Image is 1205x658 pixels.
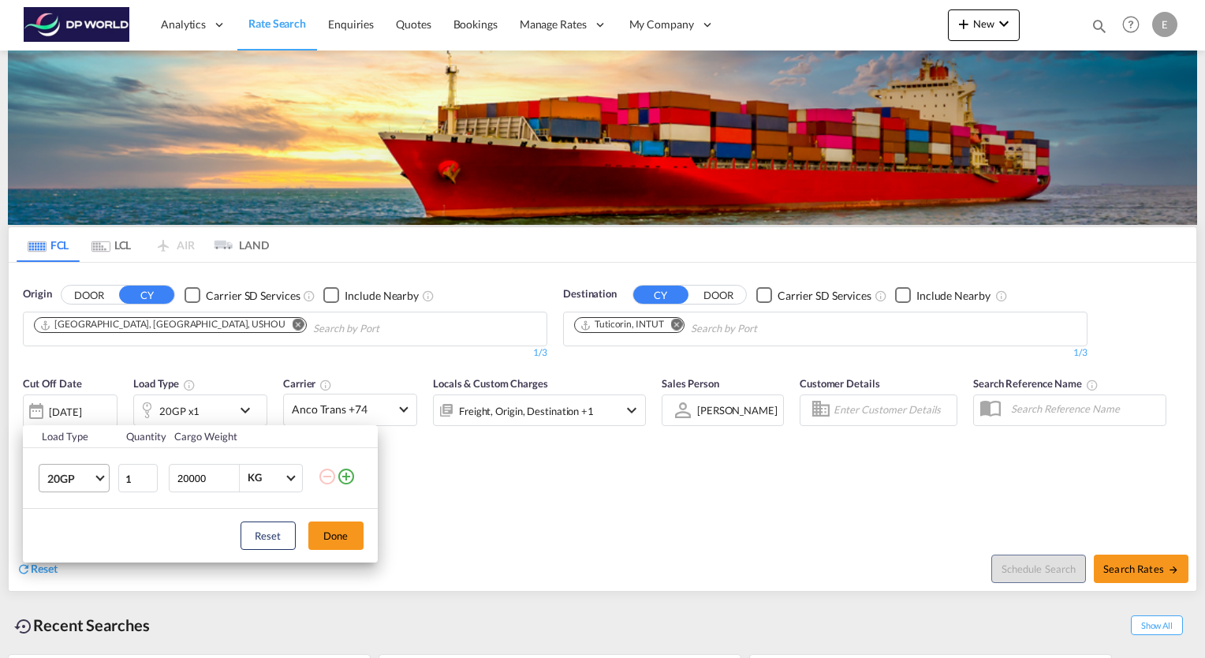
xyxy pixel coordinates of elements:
th: Quantity [117,425,166,448]
th: Load Type [23,425,117,448]
md-icon: icon-plus-circle-outline [337,467,356,486]
div: Cargo Weight [174,429,308,443]
span: 20GP [47,471,93,487]
input: Qty [118,464,158,492]
md-select: Choose: 20GP [39,464,110,492]
button: Done [308,522,364,550]
button: Reset [241,522,296,550]
input: Enter Weight [176,465,239,492]
md-icon: icon-minus-circle-outline [318,467,337,486]
div: KG [248,471,262,484]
